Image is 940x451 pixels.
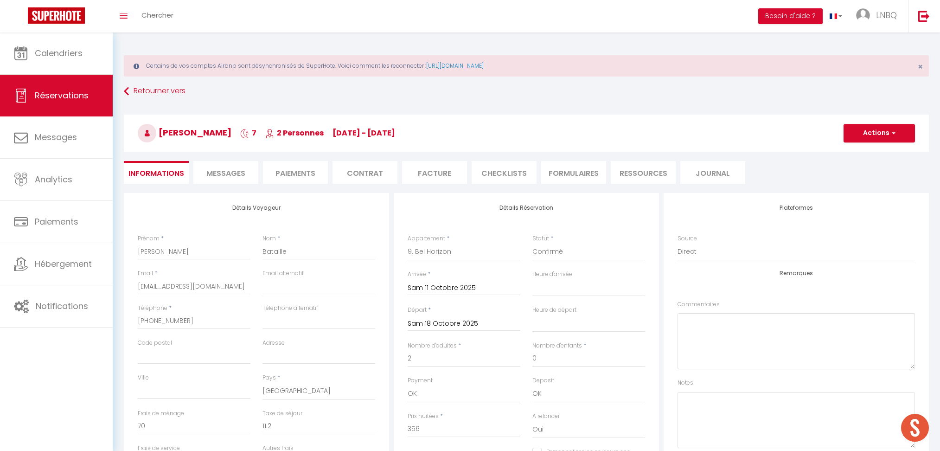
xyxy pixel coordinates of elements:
[124,83,929,100] a: Retourner vers
[408,341,457,350] label: Nombre d'adultes
[138,304,167,313] label: Téléphone
[856,8,870,22] img: ...
[532,341,582,350] label: Nombre d'enfants
[35,216,78,227] span: Paiements
[532,306,576,315] label: Heure de départ
[141,10,173,20] span: Chercher
[678,205,915,211] h4: Plateformes
[678,300,720,309] label: Commentaires
[918,10,930,22] img: logout
[901,414,929,442] div: Ouvrir le chat
[408,205,645,211] h4: Détails Réservation
[262,269,304,278] label: Email alternatif
[138,205,375,211] h4: Détails Voyageur
[138,127,231,138] span: [PERSON_NAME]
[844,124,915,142] button: Actions
[262,234,276,243] label: Nom
[408,412,439,421] label: Prix nuitées
[265,128,324,138] span: 2 Personnes
[138,409,184,418] label: Frais de ménage
[35,131,77,143] span: Messages
[28,7,85,24] img: Super Booking
[262,339,285,348] label: Adresse
[541,161,606,184] li: FORMULAIRES
[680,161,745,184] li: Journal
[262,374,276,382] label: Pays
[408,234,445,243] label: Appartement
[532,376,554,385] label: Deposit
[678,234,697,243] label: Source
[206,168,245,179] span: Messages
[532,234,549,243] label: Statut
[263,161,328,184] li: Paiements
[611,161,676,184] li: Ressources
[408,376,433,385] label: Payment
[124,161,189,184] li: Informations
[918,61,923,72] span: ×
[678,379,693,387] label: Notes
[333,161,397,184] li: Contrat
[124,55,929,77] div: Certains de vos comptes Airbnb sont désynchronisés de SuperHote. Voici comment les reconnecter :
[408,270,426,279] label: Arrivée
[876,9,897,21] span: LNBQ
[35,47,83,59] span: Calendriers
[408,306,427,315] label: Départ
[472,161,537,184] li: CHECKLISTS
[333,128,395,138] span: [DATE] - [DATE]
[758,8,823,24] button: Besoin d'aide ?
[240,128,256,138] span: 7
[402,161,467,184] li: Facture
[35,90,89,101] span: Réservations
[138,269,153,278] label: Email
[262,409,302,418] label: Taxe de séjour
[532,412,560,421] label: A relancer
[35,258,92,270] span: Hébergement
[35,174,72,185] span: Analytics
[138,234,160,243] label: Prénom
[918,63,923,71] button: Close
[678,270,915,277] h4: Remarques
[426,62,484,70] a: [URL][DOMAIN_NAME]
[532,270,572,279] label: Heure d'arrivée
[138,374,149,382] label: Ville
[138,339,172,348] label: Code postal
[262,304,318,313] label: Téléphone alternatif
[36,300,88,312] span: Notifications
